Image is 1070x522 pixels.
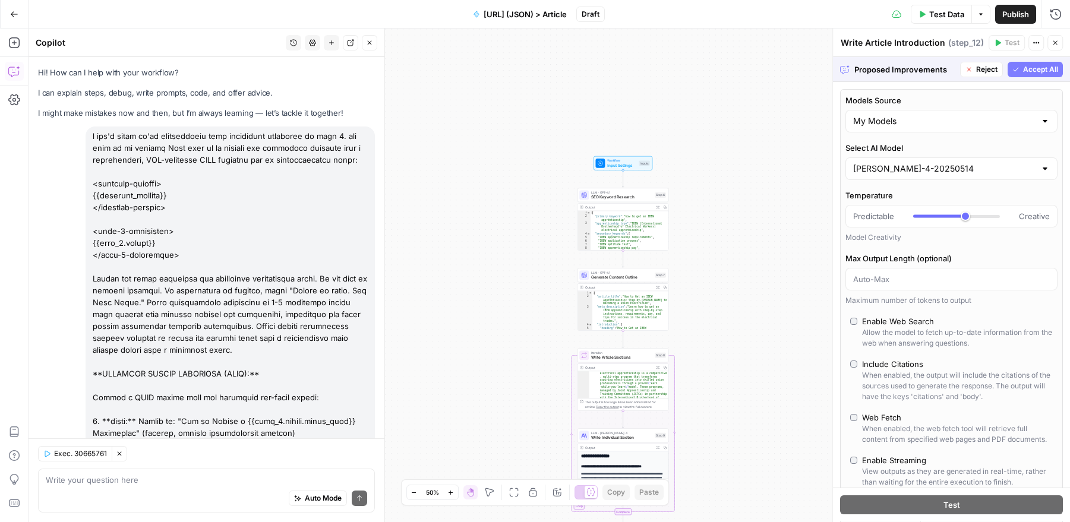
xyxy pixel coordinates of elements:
button: Publish [995,5,1036,24]
div: Allow the model to fetch up-to-date information from the web when answering questions. [862,327,1053,349]
div: When enabled, the output will include the citations of the sources used to generate the response.... [862,370,1053,402]
div: 1 [577,291,592,295]
button: Test Data [911,5,971,24]
div: 5 [577,327,592,337]
div: 5 [577,236,591,239]
span: Toggle code folding, rows 1 through 19 [587,211,590,214]
div: Copilot [36,37,282,49]
button: [URL] (JSON) > Article [466,5,574,24]
div: Output [585,285,652,290]
div: LoopIterationWrite Article SectionsStep 8Output electrical apprenticeship is a competitive , mult... [577,348,669,410]
button: Copy [602,485,630,500]
label: Max Output Length (optional) [845,252,1058,264]
div: View outputs as they are generated in real-time, rather than waiting for the entire execution to ... [862,466,1053,488]
span: Accept All [1023,64,1058,75]
div: 6 [577,239,591,243]
button: Exec. 30665761 [38,446,112,461]
div: Model Creativity [845,232,1058,243]
div: Step 6 [655,192,666,198]
div: 2 [577,295,592,305]
g: Edge from step_8 to step_9 [622,410,624,428]
div: Output [585,205,652,210]
button: Test [840,496,1063,515]
p: I can explain steps, debug, write prompts, code, and offer advice. [38,87,375,99]
g: Edge from start to step_6 [622,170,624,187]
div: 2 [577,214,591,222]
div: This output is too large & has been abbreviated for review. to view the full content. [585,400,666,409]
span: SEO Keyword Research [591,194,652,200]
span: LLM · [PERSON_NAME] 4 [591,431,652,435]
span: Toggle code folding, rows 4 through 10 [587,232,590,236]
div: LLM · GPT-4.1SEO Keyword ResearchStep 6Output{ "primary_keyword":"how to get an IBEW apprenticesh... [577,188,669,251]
div: Output [585,365,652,370]
div: 7 [577,243,591,246]
div: 4 [577,232,591,236]
input: claude-sonnet-4-20250514 [853,163,1036,175]
span: Write Article Sections [591,355,652,360]
span: Input Settings [607,162,636,168]
span: ( step_12 ) [948,37,984,49]
g: Edge from step_6 to step_7 [622,250,624,267]
div: When enabled, the web fetch tool will retrieve full content from specified web pages and PDF docu... [862,423,1053,445]
div: 3 [577,222,591,232]
button: Accept All [1008,62,1063,77]
input: Web FetchWhen enabled, the web fetch tool will retrieve full content from specified web pages and... [850,414,857,421]
input: Include CitationsWhen enabled, the output will include the citations of the sources used to gener... [850,360,857,368]
div: Complete [577,508,669,515]
div: Step 9 [655,433,666,438]
span: Exec. 30665761 [54,448,107,459]
label: Models Source [845,94,1058,106]
div: Output [585,445,652,450]
span: Publish [1002,8,1029,20]
span: Toggle code folding, rows 1 through 259 [589,291,592,295]
div: 8 [577,246,591,250]
input: Auto-Max [853,273,1050,285]
button: Paste [635,485,664,500]
div: Inputs [639,160,649,166]
span: Reject [976,64,998,75]
span: Iteration [591,350,652,355]
span: Write Individual Section [591,435,652,441]
div: Maximum number of tokens to output [845,295,1058,306]
span: Test Data [929,8,964,20]
span: LLM · GPT-4.1 [591,190,652,195]
input: My Models [853,115,1036,127]
g: Edge from step_7 to step_8 [622,330,624,347]
span: Workflow [607,158,636,163]
input: Enable Web SearchAllow the model to fetch up-to-date information from the web when answering ques... [850,318,857,325]
span: Toggle code folding, rows 4 through 14 [589,323,592,327]
span: Draft [582,9,599,20]
label: Select AI Model [845,142,1058,154]
button: Auto Mode [289,491,347,506]
span: Test [943,499,960,511]
p: Hi! How can I help with your workflow? [38,67,375,79]
span: Paste [639,487,659,498]
span: [URL] (JSON) > Article [484,8,567,20]
div: 3 [577,305,592,323]
span: Predictable [853,210,894,222]
div: Step 8 [655,353,666,358]
span: 50% [426,488,439,497]
span: Creative [1019,210,1050,222]
div: Enable Web Search [862,315,934,327]
div: Complete [614,508,631,515]
textarea: Write Article Introduction [841,37,945,49]
label: Temperature [845,189,1058,201]
span: Proposed Improvements [854,64,955,75]
p: I might make mistakes now and then, but I’m always learning — let’s tackle it together! [38,107,375,119]
span: Test [1005,37,1020,48]
div: Include Citations [862,358,923,370]
span: Generate Content Outline [591,274,652,280]
span: Copy the output [596,405,618,409]
div: LLM · GPT-4.1Generate Content OutlineStep 7Output{ "article_title":"How to Get an IBEW Apprentice... [577,268,669,330]
div: WorkflowInput SettingsInputs [577,156,669,170]
button: Reject [960,62,1003,77]
div: 1 [577,211,591,214]
div: Step 7 [655,273,666,278]
span: Copy [607,487,625,498]
span: Auto Mode [305,493,342,504]
div: 4 [577,323,592,327]
div: Web Fetch [862,412,901,423]
span: LLM · GPT-4.1 [591,270,652,275]
input: Enable StreamingView outputs as they are generated in real-time, rather than waiting for the enti... [850,457,857,464]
